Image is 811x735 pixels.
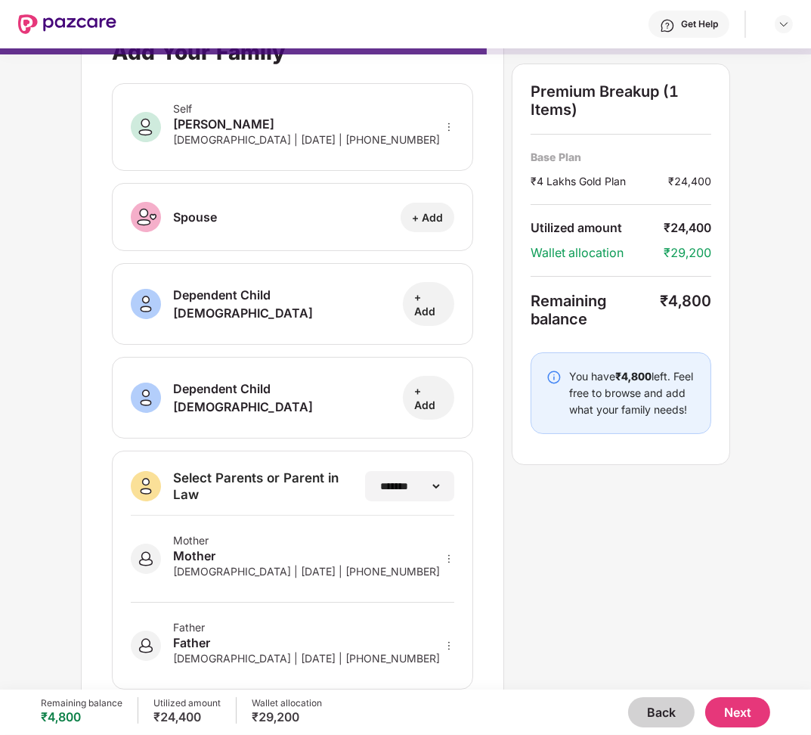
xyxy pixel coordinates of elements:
div: Spouse [173,208,217,226]
div: Select Parents or Parent in Law [173,470,365,503]
div: Get Help [681,18,718,30]
div: [PERSON_NAME] [173,115,440,133]
img: svg+xml;base64,PHN2ZyBpZD0iSW5mby0yMHgyMCIgeG1sbnM9Imh0dHA6Ly93d3cudzMub3JnLzIwMDAvc3ZnIiB3aWR0aD... [546,370,562,385]
img: svg+xml;base64,PHN2ZyBpZD0iRHJvcGRvd24tMzJ4MzIiIHhtbG5zPSJodHRwOi8vd3d3LnczLm9yZy8yMDAwL3N2ZyIgd2... [778,18,790,30]
img: svg+xml;base64,PHN2ZyB3aWR0aD0iNDAiIGhlaWdodD0iNDAiIHZpZXdCb3g9IjAgMCA0MCA0MCIgZmlsbD0ibm9uZSIgeG... [131,202,161,232]
div: [DEMOGRAPHIC_DATA] | [DATE] | [PHONE_NUMBER] [173,133,440,146]
div: Dependent Child [DEMOGRAPHIC_DATA] [173,380,402,416]
div: + Add [412,210,443,225]
div: Wallet allocation [252,697,322,709]
div: Premium Breakup (1 Items) [531,82,711,119]
div: + Add [414,290,443,318]
div: Remaining balance [41,697,122,709]
div: Father [173,634,440,652]
div: You have left. Feel free to browse and add what your family needs! [569,368,695,418]
div: + Add [414,383,443,412]
img: svg+xml;base64,PHN2ZyB3aWR0aD0iNDAiIGhlaWdodD0iNDAiIHZpZXdCb3g9IjAgMCA0MCA0MCIgZmlsbD0ibm9uZSIgeG... [131,544,161,574]
div: Father [173,621,440,634]
img: svg+xml;base64,PHN2ZyB3aWR0aD0iNDAiIGhlaWdodD0iNDAiIHZpZXdCb3g9IjAgMCA0MCA0MCIgZmlsbD0ibm9uZSIgeG... [131,289,161,319]
span: more [444,640,454,651]
img: svg+xml;base64,PHN2ZyB3aWR0aD0iNDAiIGhlaWdodD0iNDAiIHZpZXdCb3g9IjAgMCA0MCA0MCIgZmlsbD0ibm9uZSIgeG... [131,383,161,413]
div: Base Plan [531,150,711,164]
div: ₹29,200 [664,245,711,261]
div: ₹24,400 [668,173,711,189]
div: Mother [173,547,440,565]
div: [DEMOGRAPHIC_DATA] | [DATE] | [PHONE_NUMBER] [173,652,440,665]
img: svg+xml;base64,PHN2ZyBpZD0iSGVscC0zMngzMiIgeG1sbnM9Imh0dHA6Ly93d3cudzMub3JnLzIwMDAvc3ZnIiB3aWR0aD... [660,18,675,33]
span: more [444,554,454,564]
div: Utilized amount [153,697,221,709]
div: ₹29,200 [252,709,322,724]
div: Remaining balance [531,292,660,328]
div: ₹24,400 [153,709,221,724]
div: ₹4 Lakhs Gold Plan [531,173,668,189]
span: more [444,122,454,132]
div: Mother [173,534,440,547]
div: ₹4,800 [41,709,122,724]
div: ₹4,800 [660,292,711,328]
div: Wallet allocation [531,245,664,261]
button: Back [628,697,695,727]
img: New Pazcare Logo [18,14,116,34]
img: svg+xml;base64,PHN2ZyB3aWR0aD0iNDAiIGhlaWdodD0iNDAiIHZpZXdCb3g9IjAgMCA0MCA0MCIgZmlsbD0ibm9uZSIgeG... [131,112,161,142]
div: ₹24,400 [664,220,711,236]
div: [DEMOGRAPHIC_DATA] | [DATE] | [PHONE_NUMBER] [173,565,440,578]
div: Self [173,102,440,115]
div: Dependent Child [DEMOGRAPHIC_DATA] [173,286,402,322]
img: svg+xml;base64,PHN2ZyB3aWR0aD0iNDAiIGhlaWdodD0iNDAiIHZpZXdCb3g9IjAgMCA0MCA0MCIgZmlsbD0ibm9uZSIgeG... [131,471,161,501]
div: Utilized amount [531,220,664,236]
b: ₹4,800 [615,370,652,383]
img: svg+xml;base64,PHN2ZyB3aWR0aD0iNDAiIGhlaWdodD0iNDAiIHZpZXdCb3g9IjAgMCA0MCA0MCIgZmlsbD0ibm9uZSIgeG... [131,631,161,661]
button: Next [705,697,770,727]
